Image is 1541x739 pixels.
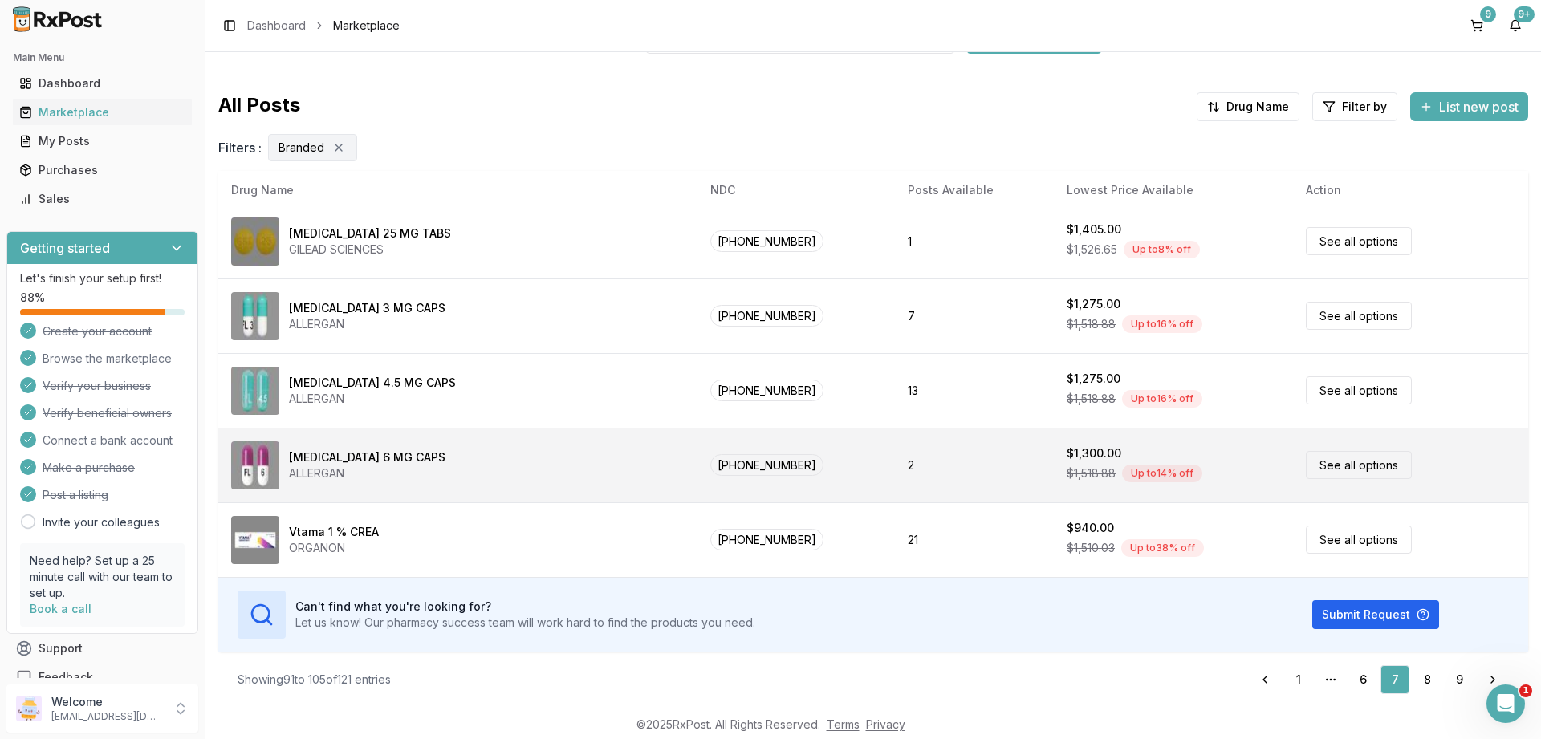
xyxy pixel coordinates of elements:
[19,191,185,207] div: Sales
[231,217,279,266] img: Vemlidy 25 MG TABS
[19,133,185,149] div: My Posts
[1445,665,1474,694] a: 9
[43,487,108,503] span: Post a listing
[6,128,198,154] button: My Posts
[231,441,279,489] img: Vraylar 6 MG CAPS
[1284,665,1313,694] a: 1
[710,230,823,252] span: [PHONE_NUMBER]
[19,104,185,120] div: Marketplace
[218,171,697,209] th: Drug Name
[289,540,379,556] div: ORGANON
[289,225,451,242] div: [MEDICAL_DATA] 25 MG TABS
[1067,540,1115,556] span: $1,510.03
[13,156,192,185] a: Purchases
[1121,539,1204,557] div: Up to 38 % off
[218,92,300,121] span: All Posts
[1067,391,1116,407] span: $1,518.88
[20,290,45,306] span: 88 %
[289,391,456,407] div: ALLERGAN
[1122,390,1202,408] div: Up to 16 % off
[231,367,279,415] img: Vraylar 4.5 MG CAPS
[6,634,198,663] button: Support
[866,717,905,731] a: Privacy
[1067,520,1114,536] div: $940.00
[1306,451,1412,479] a: See all options
[6,99,198,125] button: Marketplace
[43,514,160,530] a: Invite your colleagues
[30,553,175,601] p: Need help? Set up a 25 minute call with our team to set up.
[710,529,823,550] span: [PHONE_NUMBER]
[289,375,456,391] div: [MEDICAL_DATA] 4.5 MG CAPS
[13,98,192,127] a: Marketplace
[295,599,755,615] h3: Can't find what you're looking for?
[1067,221,1121,238] div: $1,405.00
[1519,684,1532,697] span: 1
[247,18,400,34] nav: breadcrumb
[20,238,110,258] h3: Getting started
[30,602,91,615] a: Book a call
[295,615,755,631] p: Let us know! Our pharmacy success team will work hard to find the products you need.
[710,305,823,327] span: [PHONE_NUMBER]
[16,696,42,721] img: User avatar
[1306,227,1412,255] a: See all options
[6,663,198,692] button: Feedback
[43,432,173,449] span: Connect a bank account
[1067,445,1121,461] div: $1,300.00
[1122,465,1202,482] div: Up to 14 % off
[1464,13,1490,39] button: 9
[247,18,306,34] a: Dashboard
[1067,465,1116,481] span: $1,518.88
[1306,302,1412,330] a: See all options
[51,694,163,710] p: Welcome
[1439,97,1519,116] span: List new post
[289,316,445,332] div: ALLERGAN
[1312,600,1439,629] button: Submit Request
[1502,13,1528,39] button: 9+
[1413,665,1441,694] a: 8
[1249,665,1509,694] nav: pagination
[1054,171,1293,209] th: Lowest Price Available
[1067,371,1120,387] div: $1,275.00
[895,428,1054,502] td: 2
[697,171,895,209] th: NDC
[13,69,192,98] a: Dashboard
[1410,100,1528,116] a: List new post
[1067,242,1117,258] span: $1,526.65
[43,351,172,367] span: Browse the marketplace
[43,378,151,394] span: Verify your business
[1197,92,1299,121] button: Drug Name
[6,186,198,212] button: Sales
[1380,665,1409,694] a: 7
[1348,665,1377,694] a: 6
[895,171,1054,209] th: Posts Available
[1306,376,1412,404] a: See all options
[895,502,1054,577] td: 21
[1477,665,1509,694] a: Go to next page
[895,278,1054,353] td: 7
[1342,99,1387,115] span: Filter by
[218,138,262,157] span: Filters :
[1410,92,1528,121] button: List new post
[20,270,185,286] p: Let's finish your setup first!
[895,204,1054,278] td: 1
[289,300,445,316] div: [MEDICAL_DATA] 3 MG CAPS
[43,405,172,421] span: Verify beneficial owners
[1486,684,1525,723] iframe: Intercom live chat
[289,242,451,258] div: GILEAD SCIENCES
[1249,665,1281,694] a: Go to previous page
[289,449,445,465] div: [MEDICAL_DATA] 6 MG CAPS
[1480,6,1496,22] div: 9
[6,6,109,32] img: RxPost Logo
[238,672,391,688] div: Showing 91 to 105 of 121 entries
[43,460,135,476] span: Make a purchase
[6,71,198,96] button: Dashboard
[1067,296,1120,312] div: $1,275.00
[39,669,93,685] span: Feedback
[331,140,347,156] button: Remove Branded filter
[710,380,823,401] span: [PHONE_NUMBER]
[289,465,445,481] div: ALLERGAN
[1124,241,1200,258] div: Up to 8 % off
[1293,171,1528,209] th: Action
[1312,92,1397,121] button: Filter by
